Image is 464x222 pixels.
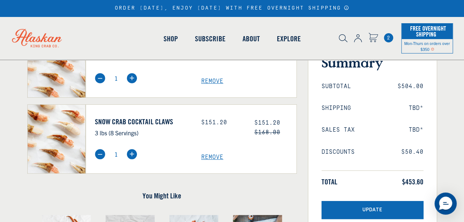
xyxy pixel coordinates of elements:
span: Update [362,207,382,213]
a: Snow Crab Cocktail Claws [95,117,190,126]
span: Discounts [322,149,355,156]
img: plus [127,73,137,83]
span: Sales Tax [322,126,355,133]
a: Remove [201,78,296,85]
img: minus [95,73,105,83]
span: Free Overnight Shipping [408,23,446,40]
img: Snow Crab Cocktail Claws - 3 lbs (8 Servings) [28,105,86,173]
span: 2 [384,33,393,42]
a: About [234,18,268,60]
img: Alaskan King Crab Co. logo [4,21,70,55]
h3: Order Summary [322,39,423,70]
img: account [354,34,362,42]
span: $151.20 [254,119,280,126]
s: $168.00 [254,129,280,136]
button: Update [322,201,423,219]
img: search [339,34,347,42]
img: plus [127,149,137,159]
a: Announcement Bar Modal [344,5,349,10]
a: Shop [155,18,186,60]
a: Remove [201,154,296,161]
h4: You Might Like [27,191,297,200]
div: Messenger Dummy Widget [434,192,457,215]
span: Mon-Thurs on orders over $350 [404,41,450,52]
a: Cart [368,33,378,44]
span: Shipping [322,105,351,112]
span: $453.60 [402,177,423,186]
a: Explore [268,18,309,60]
span: $504.00 [398,83,423,90]
p: 3 lbs (8 Servings) [95,128,190,138]
a: Subscribe [186,18,234,60]
span: Subtotal [322,83,351,90]
img: minus [95,149,105,159]
span: $50.40 [401,149,423,156]
span: Total [322,177,337,186]
img: Snow Crab Cocktail Claws - 6 lbs (16 Servings) [28,29,86,97]
span: Shipping Notice Icon [431,46,434,52]
div: ORDER [DATE], ENJOY [DATE] WITH FREE OVERNIGHT SHIPPING [115,5,349,11]
div: $151.20 [201,119,243,126]
a: Cart [384,33,393,42]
